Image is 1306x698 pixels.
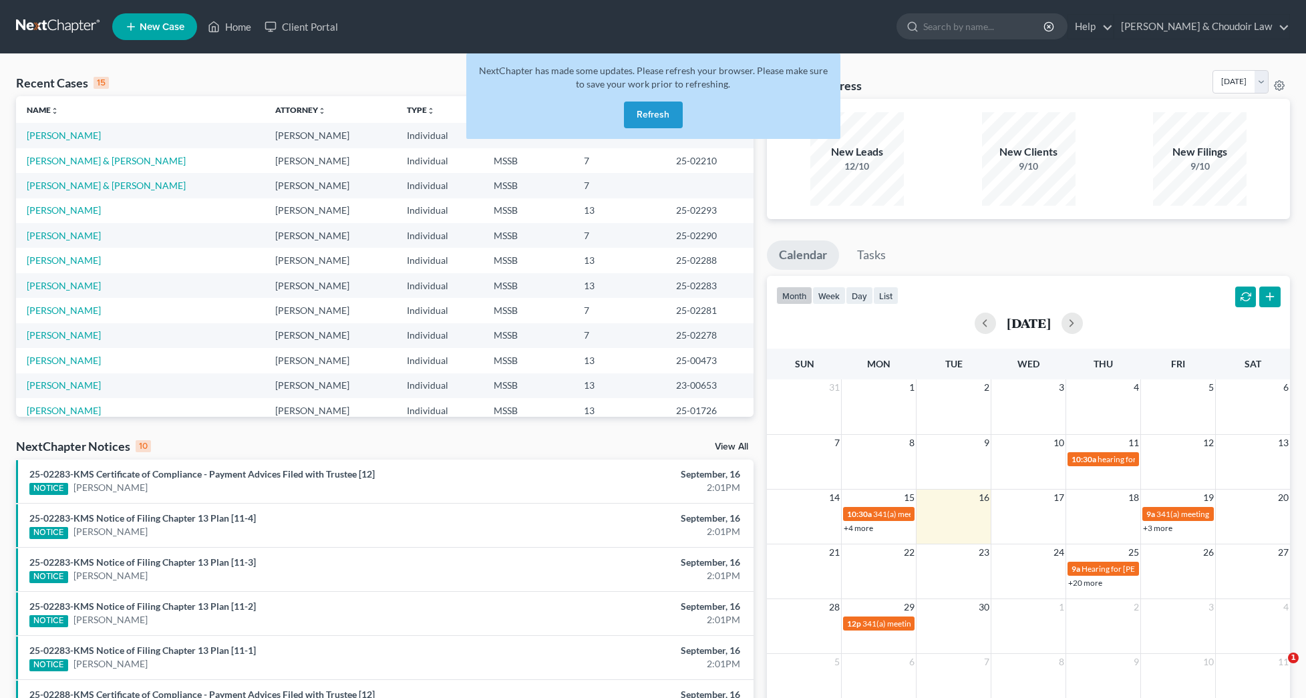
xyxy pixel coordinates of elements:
[483,348,573,373] td: MSSB
[73,657,148,671] a: [PERSON_NAME]
[1202,435,1215,451] span: 12
[1261,653,1293,685] iframe: Intercom live chat
[767,240,839,270] a: Calendar
[29,659,68,671] div: NOTICE
[29,527,68,539] div: NOTICE
[715,442,748,452] a: View All
[27,379,101,391] a: [PERSON_NAME]
[1114,15,1289,39] a: [PERSON_NAME] & Choudoir Law
[1132,654,1140,670] span: 9
[29,512,256,524] a: 25-02283-KMS Notice of Filing Chapter 13 Plan [11-4]
[624,102,683,128] button: Refresh
[873,287,899,305] button: list
[903,544,916,560] span: 22
[1072,454,1096,464] span: 10:30a
[265,323,396,348] td: [PERSON_NAME]
[51,107,59,115] i: unfold_more
[27,105,59,115] a: Nameunfold_more
[1143,523,1172,533] a: +3 more
[136,440,151,452] div: 10
[828,379,841,395] span: 31
[1082,564,1186,574] span: Hearing for [PERSON_NAME]
[483,148,573,173] td: MSSB
[573,398,665,423] td: 13
[396,173,483,198] td: Individual
[73,481,148,494] a: [PERSON_NAME]
[1207,599,1215,615] span: 3
[483,298,573,323] td: MSSB
[29,645,256,656] a: 25-02283-KMS Notice of Filing Chapter 13 Plan [11-1]
[27,305,101,316] a: [PERSON_NAME]
[665,248,754,273] td: 25-02288
[407,105,435,115] a: Typeunfold_more
[665,348,754,373] td: 25-00473
[27,405,101,416] a: [PERSON_NAME]
[512,657,740,671] div: 2:01PM
[795,358,814,369] span: Sun
[1156,509,1285,519] span: 341(a) meeting for [PERSON_NAME]
[512,512,740,525] div: September, 16
[908,654,916,670] span: 6
[265,373,396,398] td: [PERSON_NAME]
[1153,144,1247,160] div: New Filings
[573,348,665,373] td: 13
[396,348,483,373] td: Individual
[1282,599,1290,615] span: 4
[1052,435,1066,451] span: 10
[27,180,186,191] a: [PERSON_NAME] & [PERSON_NAME]
[27,155,186,166] a: [PERSON_NAME] & [PERSON_NAME]
[29,615,68,627] div: NOTICE
[479,65,828,90] span: NextChapter has made some updates. Please refresh your browser. Please make sure to save your wor...
[483,198,573,223] td: MSSB
[573,248,665,273] td: 13
[27,329,101,341] a: [PERSON_NAME]
[833,435,841,451] span: 7
[1127,490,1140,506] span: 18
[265,248,396,273] td: [PERSON_NAME]
[396,123,483,148] td: Individual
[396,298,483,323] td: Individual
[265,398,396,423] td: [PERSON_NAME]
[1288,653,1299,663] span: 1
[977,490,991,506] span: 16
[27,204,101,216] a: [PERSON_NAME]
[73,613,148,627] a: [PERSON_NAME]
[867,358,890,369] span: Mon
[1202,490,1215,506] span: 19
[29,600,256,612] a: 25-02283-KMS Notice of Filing Chapter 13 Plan [11-2]
[265,173,396,198] td: [PERSON_NAME]
[27,254,101,266] a: [PERSON_NAME]
[1282,379,1290,395] span: 6
[903,599,916,615] span: 29
[1207,379,1215,395] span: 5
[665,373,754,398] td: 23-00653
[201,15,258,39] a: Home
[810,160,904,173] div: 12/10
[665,223,754,248] td: 25-02290
[1127,544,1140,560] span: 25
[396,273,483,298] td: Individual
[396,223,483,248] td: Individual
[73,569,148,582] a: [PERSON_NAME]
[512,644,740,657] div: September, 16
[1202,544,1215,560] span: 26
[318,107,326,115] i: unfold_more
[265,348,396,373] td: [PERSON_NAME]
[923,14,1045,39] input: Search by name...
[1057,379,1066,395] span: 3
[665,298,754,323] td: 25-02281
[483,248,573,273] td: MSSB
[1072,564,1080,574] span: 9a
[483,223,573,248] td: MSSB
[776,287,812,305] button: month
[812,287,846,305] button: week
[16,75,109,91] div: Recent Cases
[982,144,1076,160] div: New Clients
[846,287,873,305] button: day
[396,373,483,398] td: Individual
[665,198,754,223] td: 25-02293
[265,123,396,148] td: [PERSON_NAME]
[483,373,573,398] td: MSSB
[873,509,1073,519] span: 341(a) meeting for [PERSON_NAME] & [PERSON_NAME]
[665,398,754,423] td: 25-01726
